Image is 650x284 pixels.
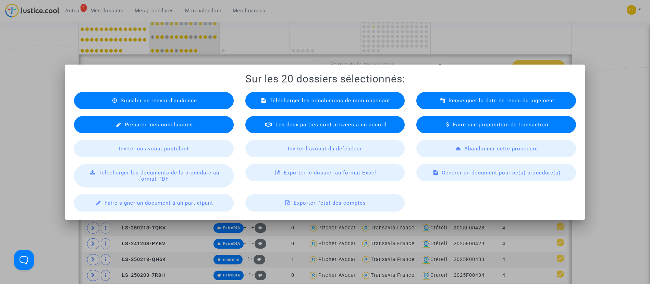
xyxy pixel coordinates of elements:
span: Générer un document pour ce(s) procédure(s) [442,170,561,176]
span: Préparer mes conclusions [125,122,193,128]
span: Inviter l'avocat du défendeur [288,146,362,152]
span: Renseigner la date de rendu du jugement [449,98,554,104]
span: Signaler un renvoi d'audience [121,98,197,104]
span: Exporter l'état des comptes [294,200,366,206]
span: Faire une proposition de transaction [453,122,548,128]
span: Télécharger les conclusions de mon opposant [270,98,390,104]
span: Télécharger les documents de la procédure au format PDF [99,170,219,182]
h1: Sur les 20 dossiers sélectionnés: [73,73,577,85]
span: Les deux parties sont arrivées à un accord [275,122,387,128]
span: Faire signer un document à un participant [105,200,213,206]
iframe: Help Scout Beacon - Open [14,250,34,270]
span: Exporter le dossier au format Excel [284,170,376,176]
span: Inviter un avocat postulant [119,146,189,152]
span: Abandonner cette procédure [464,146,538,152]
